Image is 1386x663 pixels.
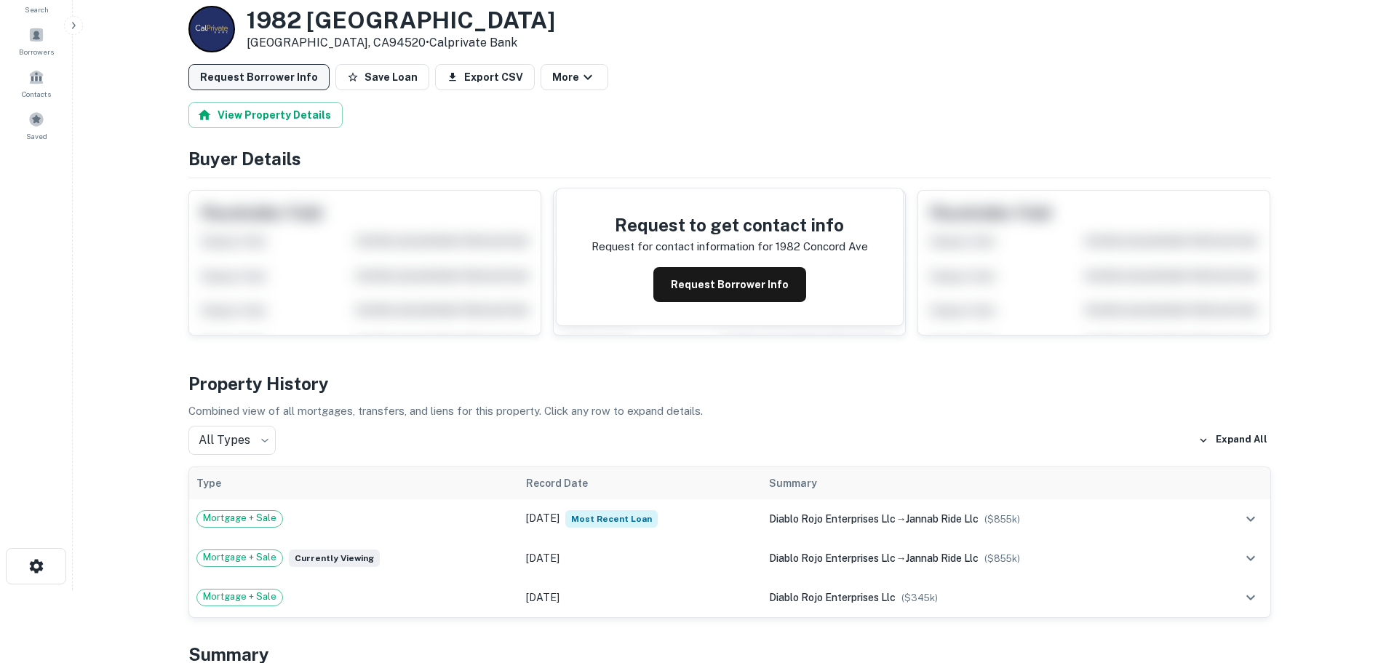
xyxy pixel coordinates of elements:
a: Saved [4,106,68,145]
th: Type [189,467,519,499]
a: Borrowers [4,21,68,60]
p: [GEOGRAPHIC_DATA], CA94520 • [247,34,555,52]
span: Borrowers [19,46,54,57]
span: ($ 855k ) [984,514,1020,525]
p: Combined view of all mortgages, transfers, and liens for this property. Click any row to expand d... [188,402,1271,420]
button: Request Borrower Info [188,64,330,90]
span: Saved [26,130,47,142]
a: Contacts [4,63,68,103]
span: Mortgage + Sale [197,550,282,565]
button: Export CSV [435,64,535,90]
h4: Property History [188,370,1271,397]
span: jannab ride llc [906,552,979,564]
div: → [769,550,1197,566]
span: ($ 345k ) [901,592,938,603]
span: Search [25,4,49,15]
p: Request for contact information for [592,238,773,255]
span: Mortgage + Sale [197,589,282,604]
h4: Request to get contact info [592,212,868,238]
div: All Types [188,426,276,455]
button: Request Borrower Info [653,267,806,302]
button: expand row [1238,507,1263,531]
button: expand row [1238,585,1263,610]
span: Mortgage + Sale [197,511,282,525]
h3: 1982 [GEOGRAPHIC_DATA] [247,7,555,34]
span: diablo rojo enterprises llc [769,513,896,525]
span: diablo rojo enterprises llc [769,552,896,564]
span: Currently viewing [289,549,380,567]
td: [DATE] [519,578,762,617]
span: ($ 855k ) [984,553,1020,564]
td: [DATE] [519,499,762,539]
a: Calprivate Bank [429,36,517,49]
th: Summary [762,467,1204,499]
span: Most Recent Loan [565,510,658,528]
button: More [541,64,608,90]
button: Expand All [1195,429,1271,451]
p: 1982 concord ave [776,238,868,255]
span: diablo rojo enterprises llc [769,592,896,603]
td: [DATE] [519,539,762,578]
button: Save Loan [335,64,429,90]
button: View Property Details [188,102,343,128]
span: Contacts [22,88,51,100]
span: jannab ride llc [906,513,979,525]
div: → [769,511,1197,527]
th: Record Date [519,467,762,499]
iframe: Chat Widget [1313,547,1386,616]
h4: Buyer Details [188,146,1271,172]
button: expand row [1238,546,1263,571]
